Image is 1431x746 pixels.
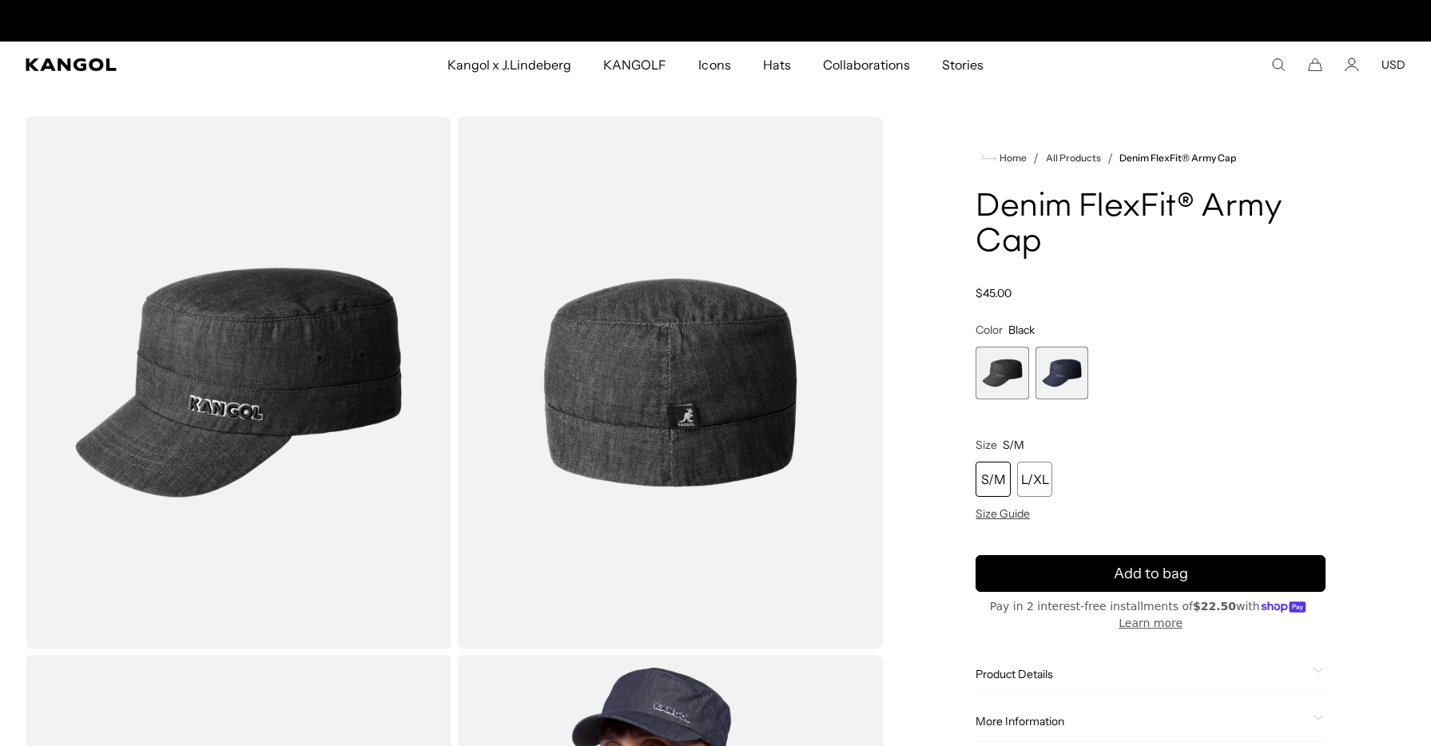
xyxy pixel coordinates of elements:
[1003,438,1024,452] span: S/M
[763,42,791,88] span: Hats
[982,151,1027,165] a: Home
[1017,462,1052,497] div: L/XL
[823,42,910,88] span: Collaborations
[603,42,666,88] span: KANGOLF
[942,42,984,88] span: Stories
[1027,149,1039,168] li: /
[976,462,1011,497] div: S/M
[458,117,884,649] img: color-black
[1035,347,1088,399] div: 2 of 2
[1114,563,1188,585] span: Add to bag
[976,506,1030,521] span: Size Guide
[587,42,682,88] a: KANGOLF
[551,8,880,34] slideshow-component: Announcement bar
[551,8,880,34] div: 1 of 2
[976,149,1326,168] nav: breadcrumbs
[447,42,572,88] span: Kangol x J.Lindeberg
[1008,323,1035,337] span: Black
[996,153,1027,164] span: Home
[976,667,1306,681] span: Product Details
[698,42,730,88] span: Icons
[1345,58,1359,72] a: Account
[1308,58,1322,72] button: Cart
[976,347,1028,399] label: Black
[1046,153,1101,164] a: All Products
[976,190,1326,260] h1: Denim FlexFit® Army Cap
[1035,347,1088,399] label: Indigo
[976,555,1326,592] button: Add to bag
[431,42,588,88] a: Kangol x J.Lindeberg
[926,42,1000,88] a: Stories
[551,8,880,34] div: Announcement
[747,42,807,88] a: Hats
[976,714,1306,728] span: More Information
[1101,149,1113,168] li: /
[976,286,1012,300] span: $45.00
[682,42,746,88] a: Icons
[1271,58,1286,72] summary: Search here
[1381,58,1405,72] button: USD
[1119,153,1237,164] a: Denim FlexFit® Army Cap
[26,58,296,71] a: Kangol
[976,323,1003,337] span: Color
[976,438,997,452] span: Size
[807,42,926,88] a: Collaborations
[26,117,451,649] img: color-black
[976,347,1028,399] div: 1 of 2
